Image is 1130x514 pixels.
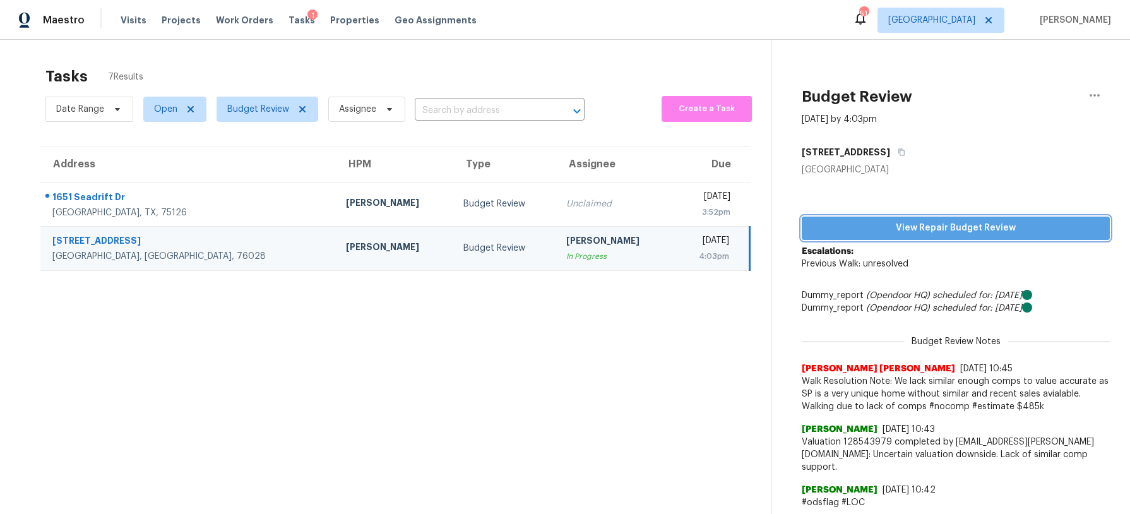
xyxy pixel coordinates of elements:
[662,96,752,122] button: Create a Task
[802,362,955,375] span: [PERSON_NAME] [PERSON_NAME]
[802,436,1110,474] span: Valuation 128543979 completed by [EMAIL_ADDRESS][PERSON_NAME][DOMAIN_NAME]: Uncertain valuation d...
[45,70,88,83] h2: Tasks
[453,146,556,182] th: Type
[336,146,453,182] th: HPM
[683,234,729,250] div: [DATE]
[121,14,146,27] span: Visits
[802,423,877,436] span: [PERSON_NAME]
[883,486,936,494] span: [DATE] 10:42
[932,304,1022,313] i: scheduled for: [DATE]
[888,14,975,27] span: [GEOGRAPHIC_DATA]
[683,190,730,206] div: [DATE]
[339,103,376,116] span: Assignee
[216,14,273,27] span: Work Orders
[463,198,546,210] div: Budget Review
[43,14,85,27] span: Maestro
[802,113,877,126] div: [DATE] by 4:03pm
[566,250,663,263] div: In Progress
[40,146,336,182] th: Address
[330,14,379,27] span: Properties
[346,196,443,212] div: [PERSON_NAME]
[673,146,749,182] th: Due
[802,260,908,268] span: Previous Walk: unresolved
[556,146,674,182] th: Assignee
[568,102,586,120] button: Open
[668,102,746,116] span: Create a Task
[52,206,326,219] div: [GEOGRAPHIC_DATA], TX, 75126
[463,242,546,254] div: Budget Review
[802,164,1110,176] div: [GEOGRAPHIC_DATA]
[154,103,177,116] span: Open
[802,289,1110,302] div: Dummy_report
[227,103,289,116] span: Budget Review
[802,90,912,103] h2: Budget Review
[162,14,201,27] span: Projects
[1035,14,1111,27] span: [PERSON_NAME]
[566,198,663,210] div: Unclaimed
[932,291,1022,300] i: scheduled for: [DATE]
[307,9,318,22] div: 1
[802,375,1110,413] span: Walk Resolution Note: We lack similar enough comps to value accurate as SP is a very unique home ...
[52,191,326,206] div: 1651 Seadrift Dr
[56,103,104,116] span: Date Range
[866,304,930,313] i: (Opendoor HQ)
[859,8,868,20] div: 51
[866,291,930,300] i: (Opendoor HQ)
[883,425,935,434] span: [DATE] 10:43
[802,302,1110,314] div: Dummy_report
[802,484,877,496] span: [PERSON_NAME]
[960,364,1013,373] span: [DATE] 10:45
[415,101,549,121] input: Search by address
[802,247,853,256] b: Escalations:
[812,220,1100,236] span: View Repair Budget Review
[802,496,1110,509] span: #odsflag #LOC
[346,241,443,256] div: [PERSON_NAME]
[890,141,907,164] button: Copy Address
[802,217,1110,240] button: View Repair Budget Review
[288,16,315,25] span: Tasks
[108,71,143,83] span: 7 Results
[683,250,729,263] div: 4:03pm
[802,146,890,158] h5: [STREET_ADDRESS]
[566,234,663,250] div: [PERSON_NAME]
[904,335,1008,348] span: Budget Review Notes
[683,206,730,218] div: 3:52pm
[52,234,326,250] div: [STREET_ADDRESS]
[52,250,326,263] div: [GEOGRAPHIC_DATA], [GEOGRAPHIC_DATA], 76028
[395,14,477,27] span: Geo Assignments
